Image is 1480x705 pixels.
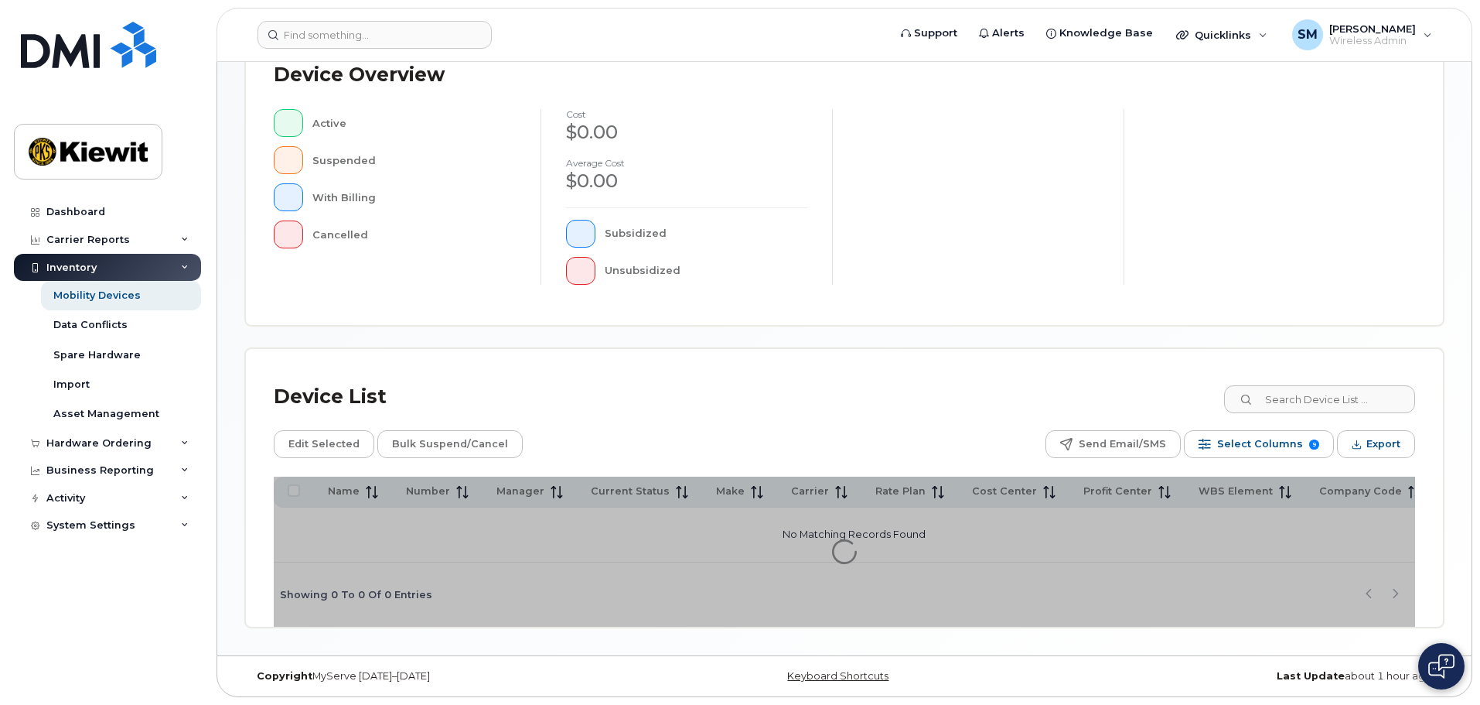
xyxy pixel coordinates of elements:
[566,119,807,145] div: $0.00
[1309,440,1319,450] span: 9
[312,146,517,174] div: Suspended
[566,109,807,119] h4: cost
[605,220,808,248] div: Subsidized
[312,109,517,137] div: Active
[1195,29,1251,41] span: Quicklinks
[392,433,508,456] span: Bulk Suspend/Cancel
[566,158,807,168] h4: Average cost
[566,168,807,194] div: $0.00
[288,433,360,456] span: Edit Selected
[1045,430,1181,458] button: Send Email/SMS
[1277,670,1345,682] strong: Last Update
[605,257,808,285] div: Unsubsidized
[1035,18,1164,49] a: Knowledge Base
[245,670,645,683] div: MyServe [DATE]–[DATE]
[1366,433,1400,456] span: Export
[377,430,523,458] button: Bulk Suspend/Cancel
[992,26,1025,41] span: Alerts
[1184,430,1334,458] button: Select Columns 9
[968,18,1035,49] a: Alerts
[1329,35,1416,47] span: Wireless Admin
[1329,22,1416,35] span: [PERSON_NAME]
[257,21,492,49] input: Find something...
[1059,26,1153,41] span: Knowledge Base
[257,670,312,682] strong: Copyright
[1298,26,1318,44] span: SM
[1217,433,1303,456] span: Select Columns
[312,221,517,248] div: Cancelled
[787,670,888,682] a: Keyboard Shortcuts
[1044,670,1444,683] div: about 1 hour ago
[1165,19,1278,50] div: Quicklinks
[890,18,968,49] a: Support
[274,430,374,458] button: Edit Selected
[1281,19,1443,50] div: Shelby Miller
[1224,385,1415,413] input: Search Device List ...
[1428,654,1454,679] img: Open chat
[274,55,445,95] div: Device Overview
[914,26,957,41] span: Support
[1337,430,1415,458] button: Export
[312,183,517,211] div: With Billing
[1079,433,1166,456] span: Send Email/SMS
[274,377,387,417] div: Device List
